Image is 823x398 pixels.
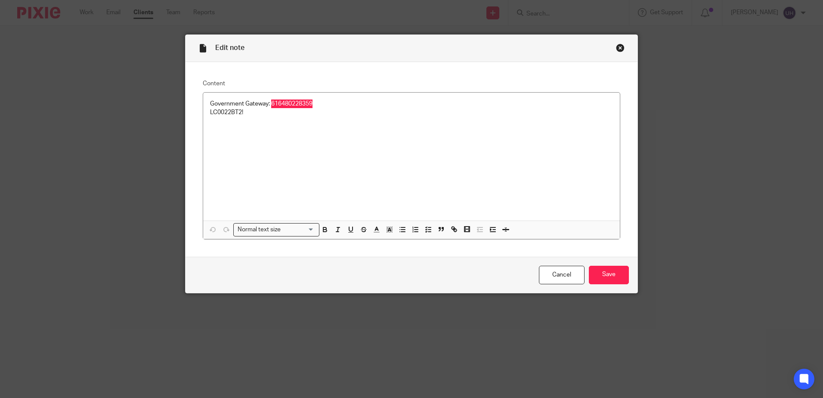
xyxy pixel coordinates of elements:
span: Edit note [215,44,244,51]
p: Government Gateway: 616480228359 [210,99,613,108]
span: Normal text size [235,225,282,234]
input: Save [589,266,629,284]
div: Close this dialog window [616,44,625,52]
p: LC0022BT2! [210,108,613,117]
input: Search for option [283,225,314,234]
div: Search for option [233,223,319,236]
a: Cancel [539,266,585,284]
label: Content [203,79,620,88]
